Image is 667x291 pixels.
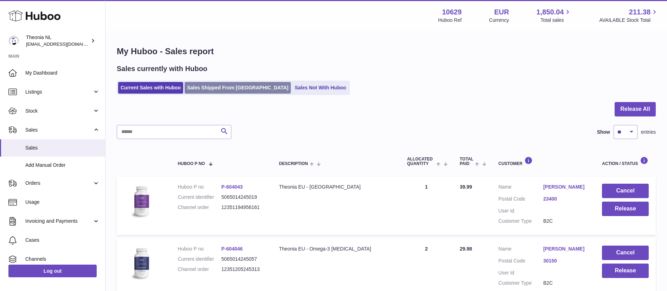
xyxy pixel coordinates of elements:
dt: Huboo P no [178,184,222,190]
td: 1 [400,177,453,235]
img: 106291725893086.jpg [124,246,159,281]
h1: My Huboo - Sales report [117,46,656,57]
label: Show [597,129,610,135]
strong: EUR [494,7,509,17]
button: Release [602,264,649,278]
dd: B2C [543,280,588,286]
div: Theonia EU - Omega-3 [MEDICAL_DATA] [279,246,393,252]
a: 1,850.04 Total sales [537,7,572,24]
dd: 5065014245019 [222,194,265,201]
dt: Current identifier [178,256,222,262]
button: Cancel [602,246,649,260]
a: Log out [8,265,97,277]
dd: 5065014245057 [222,256,265,262]
span: Listings [25,89,92,95]
span: Total sales [540,17,572,24]
a: Sales Not With Huboo [292,82,348,94]
h2: Sales currently with Huboo [117,64,207,74]
dt: Name [499,246,543,254]
dd: B2C [543,218,588,224]
span: 29.98 [460,246,472,252]
div: Action / Status [602,157,649,166]
button: Release [602,202,649,216]
dt: Postal Code [499,196,543,204]
div: Theonia EU - [GEOGRAPHIC_DATA] [279,184,393,190]
span: Huboo P no [178,162,205,166]
span: [EMAIL_ADDRESS][DOMAIN_NAME] [26,41,103,47]
span: Description [279,162,308,166]
span: entries [641,129,656,135]
dt: Postal Code [499,258,543,266]
span: 1,850.04 [537,7,564,17]
div: Customer [499,157,588,166]
span: Channels [25,256,100,262]
span: Orders [25,180,92,186]
a: Sales Shipped From [GEOGRAPHIC_DATA] [185,82,291,94]
span: ALLOCATED Quantity [407,157,435,166]
dt: Name [499,184,543,192]
span: Usage [25,199,100,205]
span: Total paid [460,157,474,166]
span: Invoicing and Payments [25,218,92,224]
strong: 10629 [442,7,462,17]
div: Huboo Ref [438,17,462,24]
div: Currency [489,17,509,24]
a: P-604046 [222,246,243,252]
span: Sales [25,127,92,133]
button: Release All [615,102,656,116]
dd: 12351205245313 [222,266,265,273]
a: [PERSON_NAME] [543,184,588,190]
dt: User Id [499,208,543,214]
img: 106291725893172.jpg [124,184,159,219]
a: 211.38 AVAILABLE Stock Total [599,7,659,24]
span: 39.99 [460,184,472,190]
span: AVAILABLE Stock Total [599,17,659,24]
dt: User Id [499,270,543,276]
span: Sales [25,145,100,151]
dt: Customer Type [499,280,543,286]
dt: Customer Type [499,218,543,224]
span: Cases [25,237,100,243]
a: P-604043 [222,184,243,190]
a: [PERSON_NAME] [543,246,588,252]
span: Add Manual Order [25,162,100,169]
dt: Huboo P no [178,246,222,252]
img: internalAdmin-10629@internal.huboo.com [8,36,19,46]
a: 30150 [543,258,588,264]
dt: Channel order [178,266,222,273]
dd: 12351194956161 [222,204,265,211]
button: Cancel [602,184,649,198]
a: Current Sales with Huboo [118,82,183,94]
dt: Channel order [178,204,222,211]
dt: Current identifier [178,194,222,201]
div: Theonia NL [26,34,89,48]
a: 23400 [543,196,588,202]
span: 211.38 [629,7,650,17]
span: Stock [25,108,92,114]
span: My Dashboard [25,70,100,76]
